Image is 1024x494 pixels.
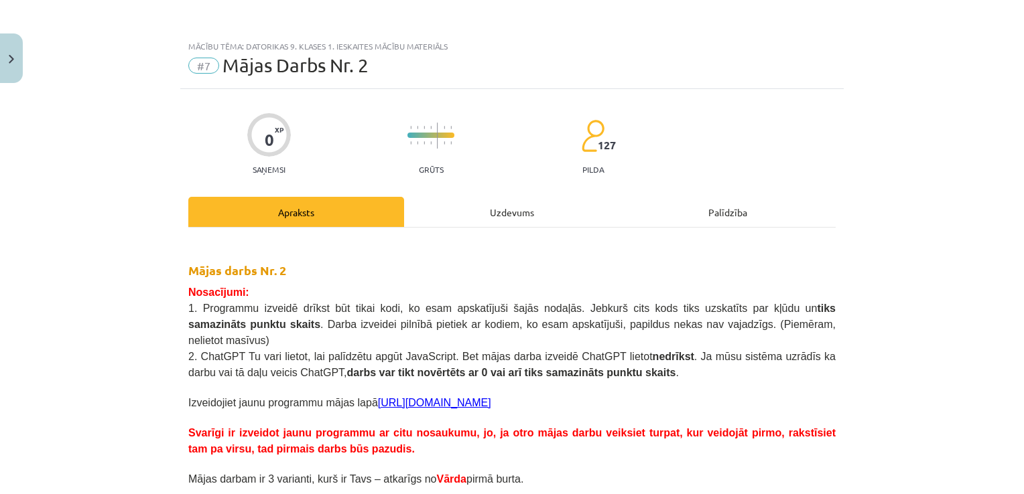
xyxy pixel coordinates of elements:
span: Vārda [437,473,466,485]
img: icon-short-line-57e1e144782c952c97e751825c79c345078a6d821885a25fce030b3d8c18986b.svg [430,126,432,129]
img: icon-short-line-57e1e144782c952c97e751825c79c345078a6d821885a25fce030b3d8c18986b.svg [450,126,452,129]
img: icon-short-line-57e1e144782c952c97e751825c79c345078a6d821885a25fce030b3d8c18986b.svg [410,126,411,129]
img: icon-short-line-57e1e144782c952c97e751825c79c345078a6d821885a25fce030b3d8c18986b.svg [424,126,425,129]
img: icon-short-line-57e1e144782c952c97e751825c79c345078a6d821885a25fce030b3d8c18986b.svg [410,141,411,145]
span: 2. ChatGPT Tu vari lietot, lai palīdzētu apgūt JavaScript. Bet mājas darba izveidē ChatGPT lietot... [188,351,836,378]
img: students-c634bb4e5e11cddfef0936a35e636f08e4e9abd3cc4e673bd6f9a4125e45ecb1.svg [581,119,604,153]
span: XP [275,126,283,133]
span: Mājas Darbs Nr. 2 [222,54,369,76]
span: Nosacījumi: [188,286,249,298]
b: nedrīkst [653,351,694,362]
span: 127 [598,139,616,151]
img: icon-short-line-57e1e144782c952c97e751825c79c345078a6d821885a25fce030b3d8c18986b.svg [450,141,452,145]
span: Mājas darbam ir 3 varianti, kurš ir Tavs – atkarīgs no pirmā burta. [188,473,523,485]
span: Svarīgi ir izveidot jaunu programmu ar citu nosaukumu, jo, ja otro mājas darbu veiksiet turpat, k... [188,427,836,455]
img: icon-short-line-57e1e144782c952c97e751825c79c345078a6d821885a25fce030b3d8c18986b.svg [417,126,418,129]
div: Palīdzība [620,197,836,227]
img: icon-short-line-57e1e144782c952c97e751825c79c345078a6d821885a25fce030b3d8c18986b.svg [444,126,445,129]
img: icon-close-lesson-0947bae3869378f0d4975bcd49f059093ad1ed9edebbc8119c70593378902aed.svg [9,55,14,64]
div: 0 [265,131,274,149]
img: icon-long-line-d9ea69661e0d244f92f715978eff75569469978d946b2353a9bb055b3ed8787d.svg [437,122,438,149]
span: Izveidojiet jaunu programmu mājas lapā [188,397,491,408]
img: icon-short-line-57e1e144782c952c97e751825c79c345078a6d821885a25fce030b3d8c18986b.svg [424,141,425,145]
p: Saņemsi [247,165,291,174]
div: Apraksts [188,197,404,227]
a: [URL][DOMAIN_NAME] [378,397,491,408]
img: icon-short-line-57e1e144782c952c97e751825c79c345078a6d821885a25fce030b3d8c18986b.svg [430,141,432,145]
div: Mācību tēma: Datorikas 9. klases 1. ieskaites mācību materiāls [188,42,836,51]
p: Grūts [419,165,444,174]
b: tiks samazināts punktu skaits [188,303,836,330]
img: icon-short-line-57e1e144782c952c97e751825c79c345078a6d821885a25fce030b3d8c18986b.svg [417,141,418,145]
span: 1. Programmu izveidē drīkst būt tikai kodi, ko esam apskatījuši šajās nodaļās. Jebkurš cits kods ... [188,303,836,346]
p: pilda [582,165,604,174]
span: #7 [188,58,219,74]
strong: Mājas darbs Nr. 2 [188,262,286,278]
b: darbs var tikt novērtēts ar 0 vai arī tiks samazināts punktu skaits [347,367,676,378]
img: icon-short-line-57e1e144782c952c97e751825c79c345078a6d821885a25fce030b3d8c18986b.svg [444,141,445,145]
div: Uzdevums [404,197,620,227]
